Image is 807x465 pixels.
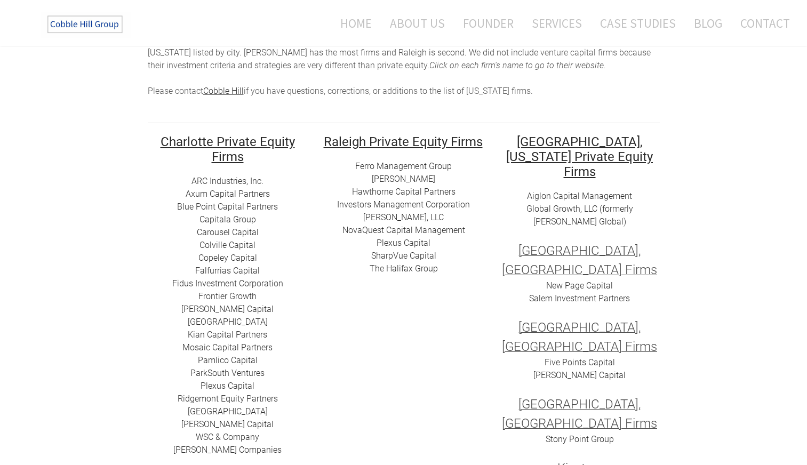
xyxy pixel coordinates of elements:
[181,419,274,429] a: [PERSON_NAME] Capital
[382,9,453,37] a: About Us
[377,238,430,248] a: ​Plexus Capital
[337,199,470,210] a: Investors Management Corporation
[177,202,278,212] a: ​Blue Point Capital Partners
[324,134,483,149] font: Raleigh Private Equity Firms
[173,445,282,455] a: [PERSON_NAME] Companies
[324,132,483,150] u: ​
[199,240,255,250] a: ​Colville Capital
[502,320,657,354] font: [GEOGRAPHIC_DATA], [GEOGRAPHIC_DATA] Firms
[203,86,244,96] a: Cobble Hill
[342,225,465,235] a: ​NovaQuest Capital Management
[370,263,438,274] a: ​​The Halifax Group
[324,9,380,37] a: Home
[148,86,533,96] span: Please contact if you have questions, corrections, or additions to the list of [US_STATE] firms.
[529,293,630,303] a: Salem Investment Partners
[371,251,436,261] a: SharpVue Capital
[198,253,257,263] a: Copeley Capital
[188,330,267,340] a: ​Kian Capital Partners
[355,161,452,171] a: Ferro Management Group
[546,280,613,291] a: New Page Capital
[161,134,295,164] font: Charlotte Private Equity Firms
[546,434,614,444] a: Stony Point Group​​
[196,432,259,442] a: ​WSC & Company
[372,174,435,184] a: [PERSON_NAME]
[201,381,254,391] a: ​Plexus Capital
[181,304,274,314] a: [PERSON_NAME] Capital
[527,191,632,201] a: Aiglon Capital Management
[526,204,633,227] a: Global Growth, LLC (formerly [PERSON_NAME] Global
[195,266,260,276] a: ​Falfurrias Capital
[502,397,657,431] font: [GEOGRAPHIC_DATA], [GEOGRAPHIC_DATA] Firms
[188,317,268,327] a: [GEOGRAPHIC_DATA]
[186,189,270,199] a: Axum Capital Partners
[502,243,657,277] font: [GEOGRAPHIC_DATA], [GEOGRAPHIC_DATA] Firms
[533,370,626,380] a: [PERSON_NAME] Capital
[363,212,444,222] a: [PERSON_NAME], LLC
[352,187,456,197] a: Hawthorne Capital Partners
[182,342,273,352] a: Mosaic Capital Partners
[545,357,615,367] a: Five Points Capital​
[148,34,660,98] div: he top 41 private equity firms, growth equity funds, and mezzanine lenders with offices in [US_ST...
[188,406,268,416] a: ​[GEOGRAPHIC_DATA]
[197,227,259,237] a: ​​Carousel Capital​​
[41,11,131,38] img: The Cobble Hill Group LLC
[178,394,278,404] a: ​Ridgemont Equity Partners​
[592,9,684,37] a: Case Studies
[198,355,258,365] a: ​Pamlico Capital
[732,9,790,37] a: Contact
[172,278,283,288] a: Fidus Investment Corporation
[191,176,263,186] a: ARC I​ndustries, Inc.
[429,60,606,70] em: Click on each firm's name to go to their website. ​
[506,134,653,179] font: [GEOGRAPHIC_DATA], [US_STATE] Private Equity Firms
[198,291,257,301] a: Frontier Growth
[190,368,265,378] a: ParkSouth Ventures
[324,134,484,149] h2: ​
[686,9,730,37] a: Blog
[455,9,522,37] a: Founder
[524,9,590,37] a: Services
[148,134,308,164] h2: ​
[199,214,256,225] a: Capitala Group​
